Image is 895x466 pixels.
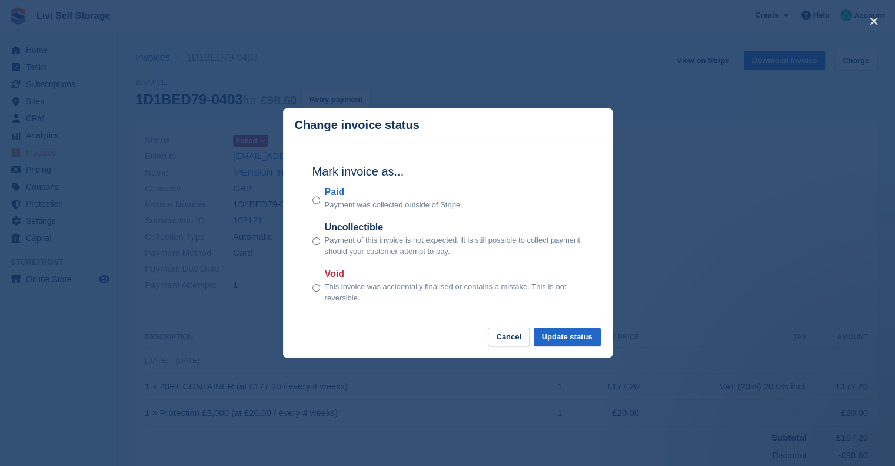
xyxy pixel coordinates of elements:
[312,163,583,180] h2: Mark invoice as...
[534,328,601,347] button: Update status
[325,234,583,257] p: Payment of this invoice is not expected. It is still possible to collect payment should your cust...
[325,281,583,304] p: This invoice was accidentally finalised or contains a mistake. This is not reversible.
[864,12,883,31] button: close
[325,267,583,281] label: Void
[325,185,463,199] label: Paid
[325,220,583,234] label: Uncollectible
[325,199,463,211] p: Payment was collected outside of Stripe.
[488,328,530,347] button: Cancel
[295,118,420,132] p: Change invoice status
